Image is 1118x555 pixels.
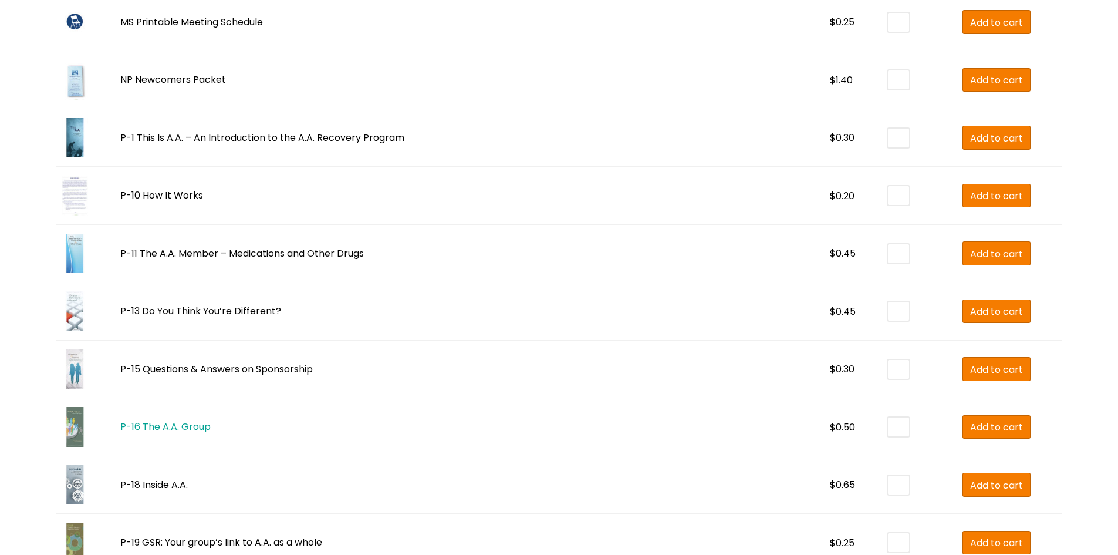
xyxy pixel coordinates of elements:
span: 0.45 [836,247,856,260]
span: 0.30 [836,131,854,144]
span: $ [830,73,836,87]
img: P-16 The A.A. Group [62,407,88,447]
span: Add to cart [970,478,1023,493]
span: 0.65 [836,478,855,492]
img: NP Newcomers Packet [62,60,88,100]
span: $ [830,478,836,492]
a: P-1 This Is A.A. – An Introduction to the A.A. Recovery Program [120,131,404,144]
a: P-10 How It Works [120,189,203,202]
a: Add to cart [962,473,1031,496]
span: 0.30 [836,362,854,376]
span: 1.40 [836,73,853,87]
span: Add to cart [970,131,1023,146]
span: $ [830,421,836,434]
span: Add to cart [970,362,1023,377]
img: P-1 This Is A.A. - An Introduction to the A.A. Recovery Program [62,118,88,158]
a: Add to cart [962,357,1031,381]
a: Add to cart [962,415,1031,439]
span: Add to cart [970,420,1023,435]
span: $ [830,131,836,144]
a: P-18 Inside A.A. [120,478,188,492]
span: Add to cart [970,15,1023,30]
img: P-15 Questions & Answers on Sponsorship [62,349,88,389]
span: Add to cart [970,247,1023,261]
a: Add to cart [962,126,1031,149]
img: P-11 The A.A. Member - Medications and Other Drugs [62,234,88,274]
a: MS Printable Meeting Schedule [120,15,263,29]
span: $ [830,362,836,376]
a: Add to cart [962,184,1031,207]
a: P-15 Questions & Answers on Sponsorship [120,362,313,376]
span: 0.45 [836,305,856,318]
span: $ [830,305,836,318]
a: P-13 Do You Think You’re Different? [120,304,281,318]
img: P-13 Do You Think You're Different? [62,291,88,331]
img: P-10 How It Works [62,176,88,216]
img: MS Printable Meeting Schedule [62,2,88,42]
span: 0.20 [836,189,854,203]
span: $ [830,247,836,260]
img: P-18 Inside A.A. [62,465,88,505]
span: $ [830,536,836,550]
span: Add to cart [970,536,1023,550]
span: 0.50 [836,421,855,434]
a: P-11 The A.A. Member – Medications and Other Drugs [120,247,364,260]
span: Add to cart [970,189,1023,203]
span: Add to cart [970,304,1023,319]
span: Add to cart [970,73,1023,88]
span: $ [830,189,836,203]
a: Add to cart [962,531,1031,554]
a: Add to cart [962,10,1031,33]
a: NP Newcomers Packet [120,73,226,86]
span: $ [830,15,836,29]
a: P-19 GSR: Your group’s link to A.A. as a whole [120,536,322,549]
a: Add to cart [962,300,1031,323]
a: P-16 The A.A. Group [120,420,211,433]
span: 0.25 [836,536,854,550]
span: 0.25 [836,15,854,29]
a: Add to cart [962,68,1031,92]
a: Add to cart [962,241,1031,265]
